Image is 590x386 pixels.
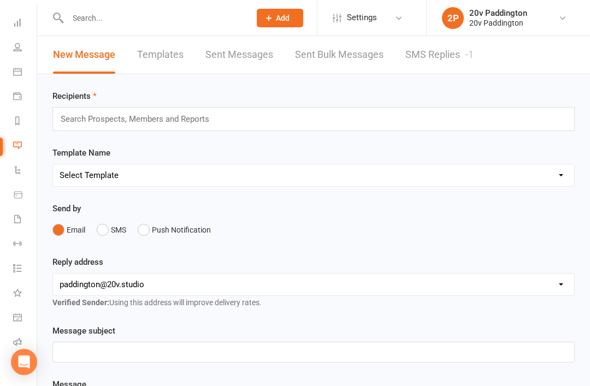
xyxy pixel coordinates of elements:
[13,306,38,331] a: General attendance kiosk mode
[52,146,110,159] label: Template Name
[13,61,38,85] a: Calendar
[469,18,527,28] div: 20v Paddington
[52,202,81,215] label: Send by
[205,36,273,74] a: Sent Messages
[64,10,243,26] input: Search...
[138,219,211,240] button: Push Notification
[52,256,103,269] label: Reply address
[52,90,97,103] label: Recipients
[52,219,85,240] button: Email
[405,36,474,74] a: SMS Replies-1
[347,5,377,30] span: Settings
[469,8,527,18] div: 20v Paddington
[13,110,38,134] a: Reports
[13,36,38,61] a: People
[11,349,37,375] div: Open Intercom Messenger
[52,324,115,337] label: Message subject
[465,49,474,60] div: -1
[52,298,109,307] strong: Verified Sender:
[60,112,220,126] input: Search Prospects, Members and Reports
[53,36,115,74] a: New Message
[13,85,38,110] a: Payments
[13,183,38,208] a: Product Sales
[13,11,38,36] a: Dashboard
[442,7,464,29] div: 2P
[257,9,303,27] button: Add
[295,36,383,74] a: Sent Bulk Messages
[13,331,38,355] a: Roll call kiosk mode
[13,282,38,306] a: What's New
[52,298,262,307] span: Using this address will improve delivery rates.
[276,14,290,22] span: Add
[137,36,184,74] a: Templates
[97,219,126,240] button: SMS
